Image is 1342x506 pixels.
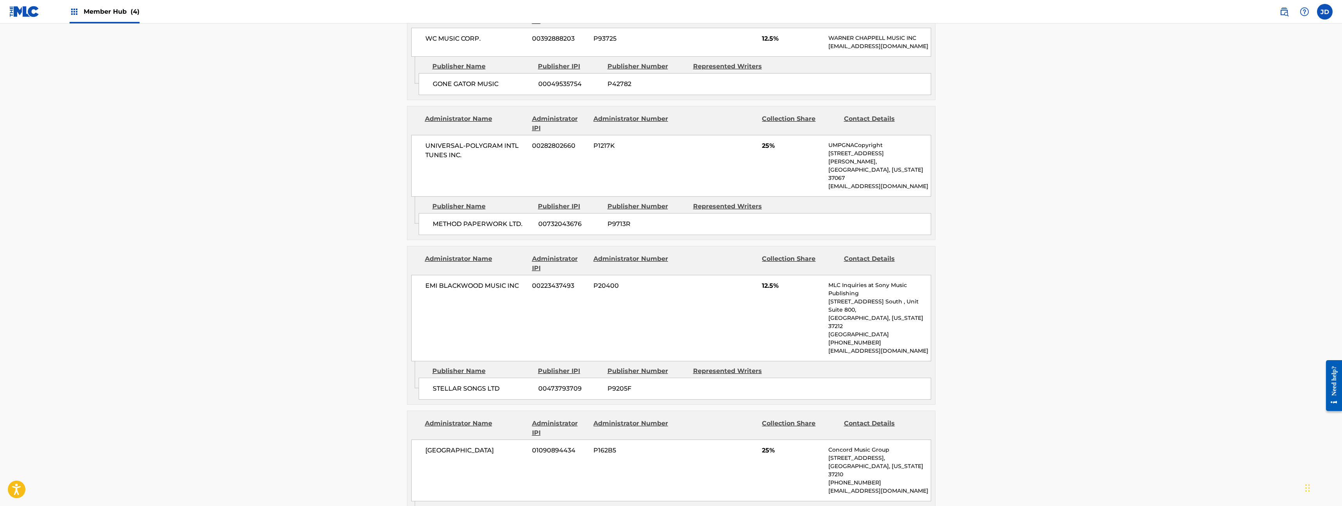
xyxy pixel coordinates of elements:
[84,7,140,16] span: Member Hub
[532,446,588,455] span: 01090894434
[1297,4,1312,20] div: Help
[425,254,526,273] div: Administrator Name
[762,446,822,455] span: 25%
[593,114,669,133] div: Administrator Number
[693,62,773,71] div: Represented Writers
[844,114,920,133] div: Contact Details
[538,384,602,393] span: 00473793709
[1276,4,1292,20] a: Public Search
[425,419,526,438] div: Administrator Name
[1279,7,1289,16] img: search
[607,366,687,376] div: Publisher Number
[828,141,930,149] p: UMPGNACopyright
[607,62,687,71] div: Publisher Number
[70,7,79,16] img: Top Rightsholders
[762,141,822,151] span: 25%
[131,8,140,15] span: (4)
[538,79,602,89] span: 00049535754
[1320,354,1342,417] iframe: Resource Center
[532,141,588,151] span: 00282802660
[607,202,687,211] div: Publisher Number
[425,281,527,291] span: EMI BLACKWOOD MUSIC INC
[425,446,527,455] span: [GEOGRAPHIC_DATA]
[828,347,930,355] p: [EMAIL_ADDRESS][DOMAIN_NAME]
[593,446,669,455] span: P162B5
[828,339,930,347] p: [PHONE_NUMBER]
[593,254,669,273] div: Administrator Number
[828,462,930,479] p: [GEOGRAPHIC_DATA], [US_STATE] 37210
[762,419,838,438] div: Collection Share
[1305,476,1310,500] div: Drag
[433,79,532,89] span: GONE GATOR MUSIC
[425,34,527,43] span: WC MUSIC CORP.
[1300,7,1309,16] img: help
[828,182,930,190] p: [EMAIL_ADDRESS][DOMAIN_NAME]
[828,330,930,339] p: [GEOGRAPHIC_DATA]
[844,419,920,438] div: Contact Details
[762,34,822,43] span: 12.5%
[828,479,930,487] p: [PHONE_NUMBER]
[532,419,588,438] div: Administrator IPI
[607,219,687,229] span: P9713R
[1317,4,1333,20] div: User Menu
[593,281,669,291] span: P20400
[432,202,532,211] div: Publisher Name
[828,314,930,330] p: [GEOGRAPHIC_DATA], [US_STATE] 37212
[593,419,669,438] div: Administrator Number
[433,219,532,229] span: METHOD PAPERWORK LTD.
[828,298,930,314] p: [STREET_ADDRESS] South , Unit Suite 800,
[828,149,930,166] p: [STREET_ADDRESS][PERSON_NAME],
[762,281,822,291] span: 12.5%
[538,202,602,211] div: Publisher IPI
[607,384,687,393] span: P9205F
[538,219,602,229] span: 00732043676
[762,114,838,133] div: Collection Share
[432,366,532,376] div: Publisher Name
[828,487,930,495] p: [EMAIL_ADDRESS][DOMAIN_NAME]
[828,34,930,42] p: WARNER CHAPPELL MUSIC INC
[828,166,930,182] p: [GEOGRAPHIC_DATA], [US_STATE] 37067
[844,254,920,273] div: Contact Details
[538,62,602,71] div: Publisher IPI
[693,202,773,211] div: Represented Writers
[828,42,930,50] p: [EMAIL_ADDRESS][DOMAIN_NAME]
[828,281,930,298] p: MLC Inquiries at Sony Music Publishing
[532,254,588,273] div: Administrator IPI
[532,34,588,43] span: 00392888203
[425,141,527,160] span: UNIVERSAL-POLYGRAM INTL TUNES INC.
[532,281,588,291] span: 00223437493
[425,114,526,133] div: Administrator Name
[607,79,687,89] span: P42782
[593,141,669,151] span: P1217K
[828,446,930,454] p: Concord Music Group
[1303,468,1342,506] iframe: Chat Widget
[9,6,39,17] img: MLC Logo
[593,34,669,43] span: P93725
[432,62,532,71] div: Publisher Name
[433,384,532,393] span: STELLAR SONGS LTD
[828,454,930,462] p: [STREET_ADDRESS],
[762,254,838,273] div: Collection Share
[693,366,773,376] div: Represented Writers
[532,114,588,133] div: Administrator IPI
[538,366,602,376] div: Publisher IPI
